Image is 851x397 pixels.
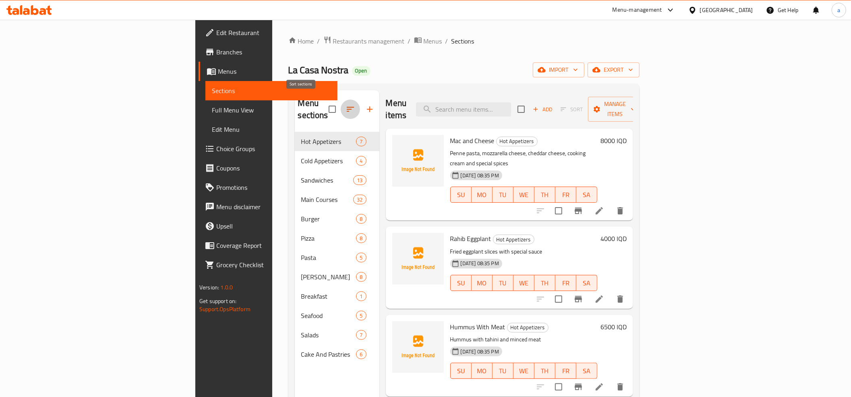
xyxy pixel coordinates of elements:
[530,103,555,116] span: Add item
[288,36,640,46] nav: breadcrumb
[301,137,356,146] span: Hot Appetizers
[356,233,366,243] div: items
[533,62,584,77] button: import
[550,291,567,308] span: Select to update
[594,99,636,119] span: Manage items
[356,311,366,320] div: items
[517,365,531,377] span: WE
[356,214,366,224] div: items
[539,65,578,75] span: import
[199,304,251,314] a: Support.OpsPlatform
[450,335,597,345] p: Hummus with tahini and minced meat
[517,189,531,201] span: WE
[550,202,567,219] span: Select to update
[301,291,356,301] span: Breakfast
[493,363,513,379] button: TU
[218,67,331,76] span: Menus
[360,100,379,119] button: Add section
[212,105,331,115] span: Full Menu View
[576,187,597,203] button: SA
[199,23,338,42] a: Edit Restaurant
[356,293,366,300] span: 1
[472,187,493,203] button: MO
[216,202,331,212] span: Menu disclaimer
[352,67,371,74] span: Open
[301,349,356,359] span: Cake And Pastries
[594,206,604,216] a: Edit menu item
[386,97,407,121] h2: Menu items
[559,189,573,201] span: FR
[301,311,356,320] span: Seafood
[216,28,331,37] span: Edit Restaurant
[517,277,531,289] span: WE
[199,236,338,255] a: Coverage Report
[416,102,511,116] input: search
[472,363,493,379] button: MO
[513,101,530,118] span: Select section
[199,255,338,274] a: Grocery Checklist
[600,321,627,333] h6: 6500 IQD
[295,151,379,170] div: Cold Appetizers4
[356,138,366,145] span: 7
[569,201,588,220] button: Branch-specific-item
[301,272,356,282] span: [PERSON_NAME]
[352,66,371,76] div: Open
[493,275,513,291] button: TU
[576,275,597,291] button: SA
[216,241,331,250] span: Coverage Report
[199,42,338,62] a: Branches
[450,233,491,245] span: Rahib Eggplant
[454,277,468,289] span: SU
[538,365,552,377] span: TH
[580,365,594,377] span: SA
[538,277,552,289] span: TH
[301,175,354,185] span: Sandwiches
[295,132,379,151] div: Hot Appetizers7
[497,137,537,146] span: Hot Appetizers
[414,36,442,46] a: Menus
[408,36,411,46] li: /
[611,289,630,309] button: delete
[295,129,379,367] nav: Menu sections
[496,277,510,289] span: TU
[507,323,548,332] span: Hot Appetizers
[356,349,366,359] div: items
[588,62,640,77] button: export
[611,201,630,220] button: delete
[295,345,379,364] div: Cake And Pastries6
[458,348,502,355] span: [DATE] 08:35 PM
[458,260,502,267] span: [DATE] 08:35 PM
[356,291,366,301] div: items
[301,253,356,262] span: Pasta
[199,197,338,216] a: Menu disclaimer
[216,163,331,173] span: Coupons
[212,86,331,96] span: Sections
[301,272,356,282] div: Saj Manakish
[205,120,338,139] a: Edit Menu
[353,175,366,185] div: items
[212,125,331,134] span: Edit Menu
[333,36,405,46] span: Restaurants management
[295,267,379,287] div: [PERSON_NAME]8
[559,365,573,377] span: FR
[323,36,405,46] a: Restaurants management
[594,294,604,304] a: Edit menu item
[301,330,356,340] div: Salads
[588,97,642,122] button: Manage items
[451,36,474,46] span: Sections
[458,172,502,179] span: [DATE] 08:35 PM
[205,81,338,100] a: Sections
[301,214,356,224] span: Burger
[216,47,331,57] span: Branches
[356,312,366,320] span: 5
[216,144,331,154] span: Choice Groups
[301,195,354,204] div: Main Courses
[611,377,630,397] button: delete
[392,233,444,285] img: Rahib Eggplant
